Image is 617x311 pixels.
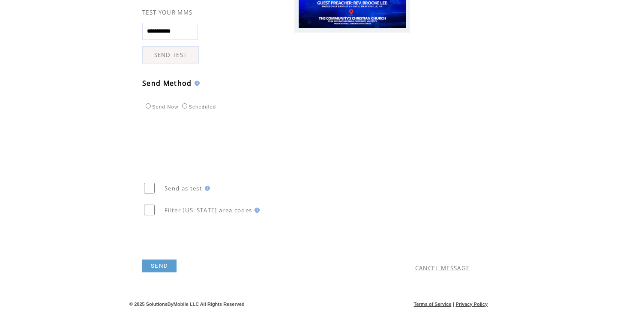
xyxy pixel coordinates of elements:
a: SEND [142,260,177,272]
label: Send Now [144,104,178,109]
label: Scheduled [180,104,216,109]
a: SEND TEST [142,46,199,63]
a: Terms of Service [414,302,452,307]
a: CANCEL MESSAGE [415,264,470,272]
input: Send Now [146,103,151,109]
span: Send as test [165,184,202,192]
span: Filter [US_STATE] area codes [165,206,252,214]
a: Privacy Policy [455,302,488,307]
img: help.gif [192,81,200,86]
span: © 2025 SolutionsByMobile LLC All Rights Reserved [129,302,245,307]
input: Scheduled [182,103,187,109]
img: help.gif [202,186,210,191]
img: help.gif [252,208,260,213]
span: | [453,302,454,307]
span: Send Method [142,79,192,88]
span: TEST YOUR MMS [142,9,192,16]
